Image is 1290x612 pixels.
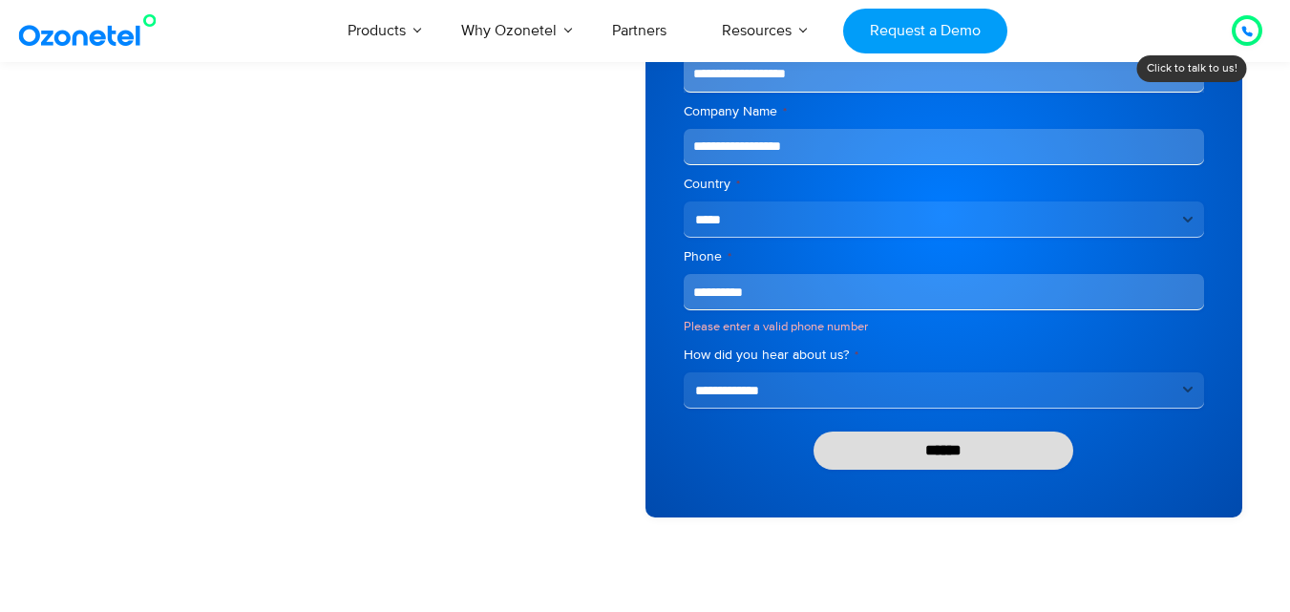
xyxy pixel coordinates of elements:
label: How did you hear about us? [684,346,1204,365]
label: Phone [684,247,1204,266]
div: Please enter a valid phone number [684,318,1204,336]
label: Company Name [684,102,1204,121]
a: Request a Demo [843,9,1006,53]
label: Country [684,175,1204,194]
